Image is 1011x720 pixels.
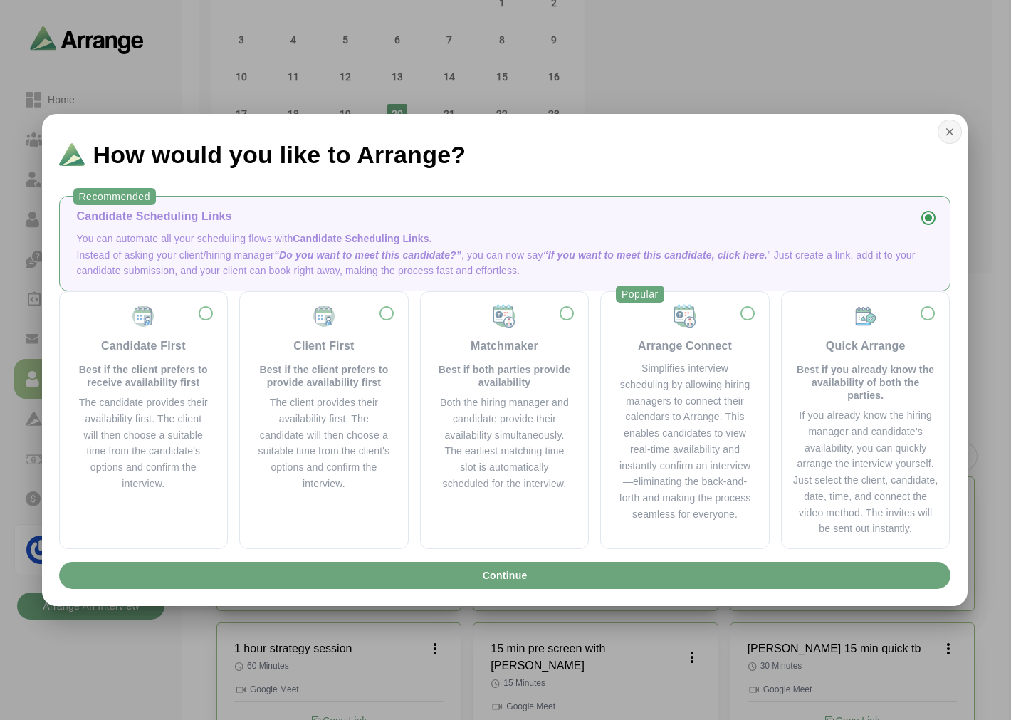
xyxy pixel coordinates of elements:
button: Continue [59,562,950,589]
p: Best if the client prefers to receive availability first [77,363,211,389]
div: Simplifies interview scheduling by allowing hiring managers to connect their calendars to Arrange... [618,360,752,523]
div: The client provides their availability first. The candidate will then choose a suitable time from... [257,395,391,492]
span: “Do you want to meet this candidate?” [274,249,461,261]
div: Candidate Scheduling Links [77,208,933,225]
p: Instead of asking your client/hiring manager , you can now say ” Just create a link, add it to yo... [77,247,933,280]
img: Quick Arrange [853,303,879,329]
p: Best if both parties provide availability [438,363,572,389]
span: Candidate Scheduling Links. [293,233,431,244]
p: You can automate all your scheduling flows with [77,231,933,247]
img: Candidate First [130,303,156,329]
div: Matchmaker [471,338,538,355]
span: Continue [481,562,527,589]
div: If you already know the hiring manager and candidate’s availability, you can quickly arrange the ... [793,407,938,537]
img: Logo [59,143,85,166]
div: Recommended [73,188,156,205]
div: The candidate provides their availability first. The client will then choose a suitable time from... [77,395,211,492]
div: Client First [293,338,354,355]
p: Best if the client prefers to provide availability first [257,363,391,389]
div: Popular [616,286,664,303]
div: Quick Arrange [826,338,906,355]
div: Arrange Connect [638,338,732,355]
img: Matchmaker [491,303,517,329]
span: “If you want to meet this candidate, click here. [543,249,768,261]
img: Matchmaker [672,303,698,329]
span: How would you like to Arrange? [93,142,466,167]
div: Both the hiring manager and candidate provide their availability simultaneously. The earliest mat... [438,395,572,492]
div: Candidate First [101,338,186,355]
p: Best if you already know the availability of both the parties. [793,363,938,402]
img: Client First [311,303,337,329]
